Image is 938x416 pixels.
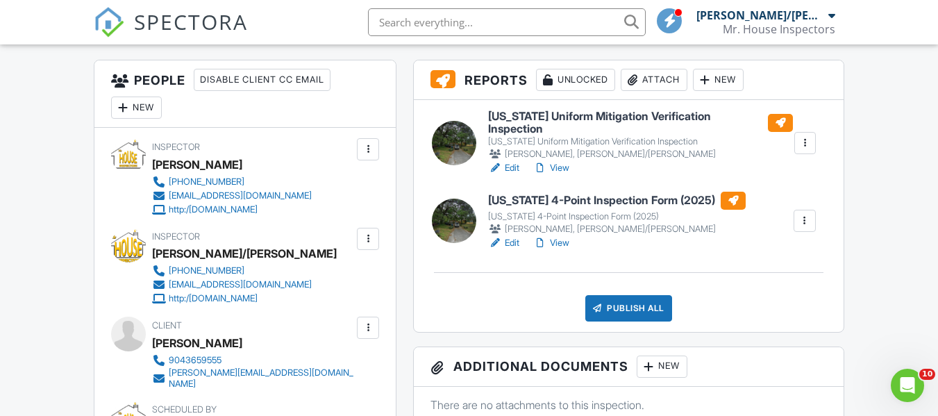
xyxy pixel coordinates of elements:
[696,8,825,22] div: [PERSON_NAME]/[PERSON_NAME]
[488,110,792,161] a: [US_STATE] Uniform Mitigation Verification Inspection [US_STATE] Uniform Mitigation Verification ...
[585,295,672,322] div: Publish All
[891,369,924,402] iframe: Intercom live chat
[919,369,935,380] span: 10
[169,279,312,290] div: [EMAIL_ADDRESS][DOMAIN_NAME]
[430,397,826,413] p: There are no attachments to this inspection.
[152,404,217,415] span: Scheduled By
[152,189,312,203] a: [EMAIL_ADDRESS][DOMAIN_NAME]
[94,7,124,38] img: The Best Home Inspection Software - Spectora
[194,69,330,91] div: Disable Client CC Email
[488,161,519,175] a: Edit
[111,97,162,119] div: New
[637,356,687,378] div: New
[152,154,242,175] div: [PERSON_NAME]
[169,204,258,215] div: http:/[DOMAIN_NAME]
[152,333,242,353] div: [PERSON_NAME]
[723,22,835,36] div: Mr. House Inspectors
[152,175,312,189] a: [PHONE_NUMBER]
[152,243,337,264] div: [PERSON_NAME]/[PERSON_NAME]
[536,69,615,91] div: Unlocked
[488,211,746,222] div: [US_STATE] 4-Point Inspection Form (2025)
[152,231,200,242] span: Inspector
[488,236,519,250] a: Edit
[169,355,221,366] div: 9043659555
[169,293,258,304] div: http:/[DOMAIN_NAME]
[488,222,746,236] div: [PERSON_NAME], [PERSON_NAME]/[PERSON_NAME]
[169,190,312,201] div: [EMAIL_ADDRESS][DOMAIN_NAME]
[152,278,326,292] a: [EMAIL_ADDRESS][DOMAIN_NAME]
[152,264,326,278] a: [PHONE_NUMBER]
[152,203,312,217] a: http:/[DOMAIN_NAME]
[94,19,248,48] a: SPECTORA
[414,60,843,100] h3: Reports
[488,147,792,161] div: [PERSON_NAME], [PERSON_NAME]/[PERSON_NAME]
[152,292,326,306] a: http:/[DOMAIN_NAME]
[134,7,248,36] span: SPECTORA
[414,347,843,387] h3: Additional Documents
[169,176,244,188] div: [PHONE_NUMBER]
[368,8,646,36] input: Search everything...
[169,367,353,390] div: [PERSON_NAME][EMAIL_ADDRESS][DOMAIN_NAME]
[152,142,200,152] span: Inspector
[152,320,182,331] span: Client
[693,69,744,91] div: New
[533,236,569,250] a: View
[169,265,244,276] div: [PHONE_NUMBER]
[533,161,569,175] a: View
[152,353,353,367] a: 9043659555
[621,69,687,91] div: Attach
[488,192,746,236] a: [US_STATE] 4-Point Inspection Form (2025) [US_STATE] 4-Point Inspection Form (2025) [PERSON_NAME]...
[152,367,353,390] a: [PERSON_NAME][EMAIL_ADDRESS][DOMAIN_NAME]
[94,60,396,128] h3: People
[488,110,792,135] h6: [US_STATE] Uniform Mitigation Verification Inspection
[488,192,746,210] h6: [US_STATE] 4-Point Inspection Form (2025)
[488,136,792,147] div: [US_STATE] Uniform Mitigation Verification Inspection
